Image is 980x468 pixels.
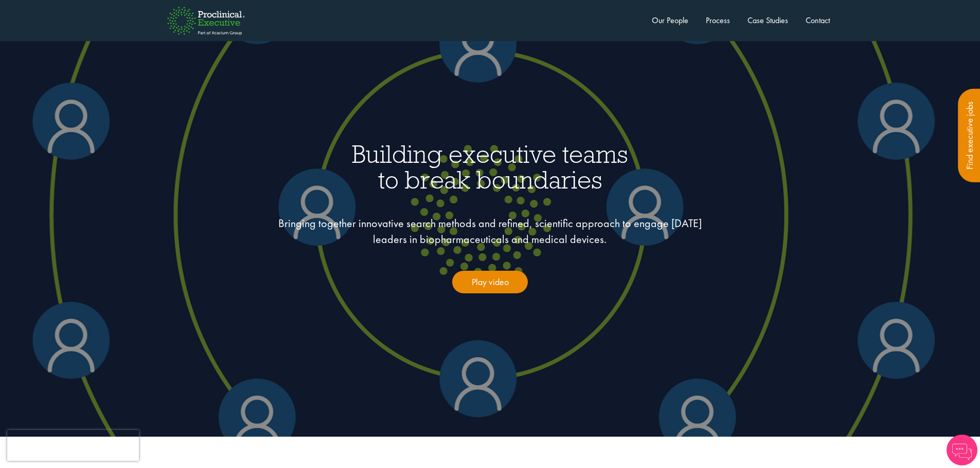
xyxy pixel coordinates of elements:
img: Chatbot [947,435,977,465]
a: Contact [806,15,830,26]
p: Bringing together innovative search methods and refined, scientific approach to engage [DATE] lea... [261,215,719,248]
h1: Building executive teams to break boundaries [109,141,872,192]
a: Process [706,15,730,26]
a: Play video [452,271,528,293]
a: Case Studies [747,15,788,26]
iframe: reCAPTCHA [7,430,139,461]
a: Our People [652,15,688,26]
